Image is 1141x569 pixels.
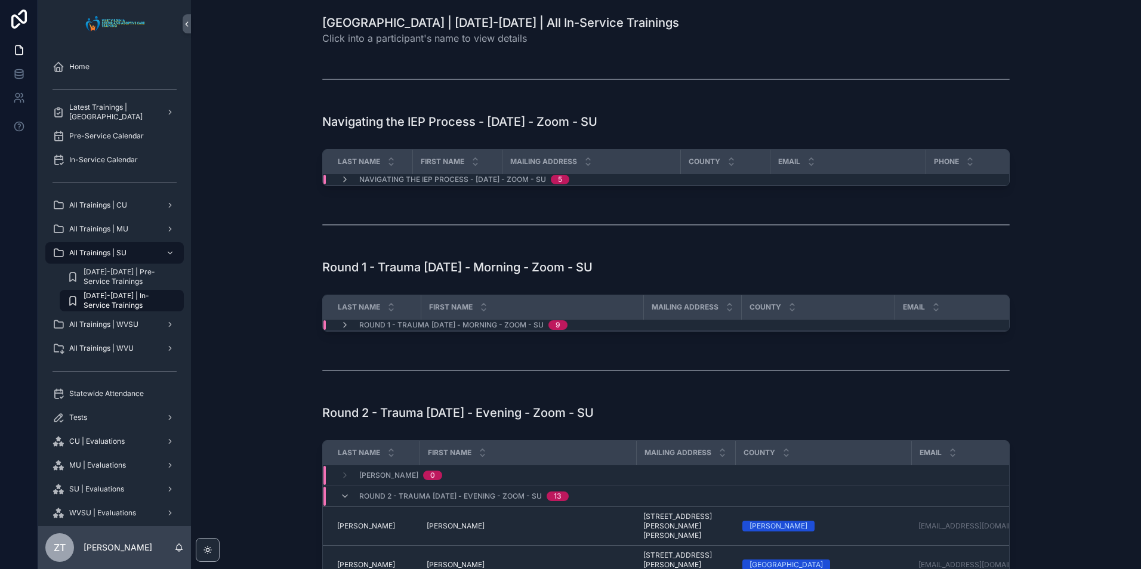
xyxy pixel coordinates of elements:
span: County [744,448,775,457]
span: Navigating the IEP Process - [DATE] - Zoom - SU [359,175,546,184]
span: Email [778,157,800,166]
span: First Name [421,157,464,166]
span: All Trainings | MU [69,224,128,234]
span: Last Name [338,448,380,457]
span: Mailing Address [510,157,577,166]
span: Mailing Address [644,448,711,457]
span: All Trainings | CU [69,200,127,210]
span: Round 1 - Trauma [DATE] - Morning - Zoom - SU [359,320,544,330]
h1: Round 2 - Trauma [DATE] - Evening - Zoom - SU [322,404,594,421]
span: [DATE]-[DATE] | Pre-Service Trainings [84,267,172,286]
span: In-Service Calendar [69,155,138,165]
div: 9 [556,320,560,330]
a: All Trainings | MU [45,218,184,240]
a: [PERSON_NAME] [337,521,412,531]
div: 0 [430,471,435,480]
a: All Trainings | WVU [45,338,184,359]
span: Last Name [338,302,380,312]
div: 13 [554,491,562,501]
h1: [GEOGRAPHIC_DATA] | [DATE]-[DATE] | All In-Service Trainings [322,14,679,31]
a: [EMAIL_ADDRESS][DOMAIN_NAME] [918,521,1027,531]
img: App logo [82,14,147,33]
a: Home [45,56,184,78]
span: [PERSON_NAME] [427,521,485,531]
h1: Round 1 - Trauma [DATE] - Morning - Zoom - SU [322,259,593,276]
span: CU | Evaluations [69,437,125,446]
span: Round 2 - Trauma [DATE] - Evening - Zoom - SU [359,491,542,501]
span: Mailing Address [652,302,718,312]
span: [DATE]-[DATE] | In-Service Trainings [84,291,172,310]
span: Email [903,302,925,312]
div: [PERSON_NAME] [750,521,807,531]
a: Latest Trainings | [GEOGRAPHIC_DATA] [45,101,184,123]
a: [DATE]-[DATE] | Pre-Service Trainings [60,266,184,287]
a: SU | Evaluations [45,478,184,500]
a: In-Service Calendar [45,149,184,171]
span: WVSU | Evaluations [69,508,136,518]
a: Statewide Attendance [45,383,184,404]
a: CU | Evaluations [45,431,184,452]
span: [PERSON_NAME] [359,471,418,480]
span: All Trainings | SU [69,248,127,258]
div: 5 [558,175,562,184]
span: All Trainings | WVU [69,344,134,353]
a: Tests [45,407,184,428]
span: ZT [54,540,66,555]
span: MU | Evaluations [69,460,126,470]
a: Pre-Service Calendar [45,125,184,147]
span: Latest Trainings | [GEOGRAPHIC_DATA] [69,103,156,122]
span: Email [920,448,942,457]
span: Last Name [338,157,380,166]
a: [DATE]-[DATE] | In-Service Trainings [60,290,184,311]
span: Pre-Service Calendar [69,131,144,141]
span: County [689,157,720,166]
span: Phone [934,157,959,166]
div: scrollable content [38,48,191,526]
span: Click into a participant's name to view details [322,31,679,45]
a: [STREET_ADDRESS][PERSON_NAME][PERSON_NAME] [643,512,728,540]
span: Home [69,62,90,72]
span: County [750,302,781,312]
a: All Trainings | WVSU [45,314,184,335]
span: Tests [69,413,87,422]
a: [PERSON_NAME] [742,521,904,531]
a: WVSU | Evaluations [45,502,184,524]
span: SU | Evaluations [69,484,124,494]
a: [PERSON_NAME] [427,521,629,531]
span: First Name [429,302,473,312]
a: MU | Evaluations [45,454,184,476]
p: [PERSON_NAME] [84,542,152,553]
a: All Trainings | SU [45,242,184,264]
h1: Navigating the IEP Process - [DATE] - Zoom - SU [322,113,597,130]
span: Statewide Attendance [69,389,144,398]
a: All Trainings | CU [45,194,184,216]
span: First Name [428,448,471,457]
span: All Trainings | WVSU [69,320,138,329]
span: [PERSON_NAME] [337,521,395,531]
